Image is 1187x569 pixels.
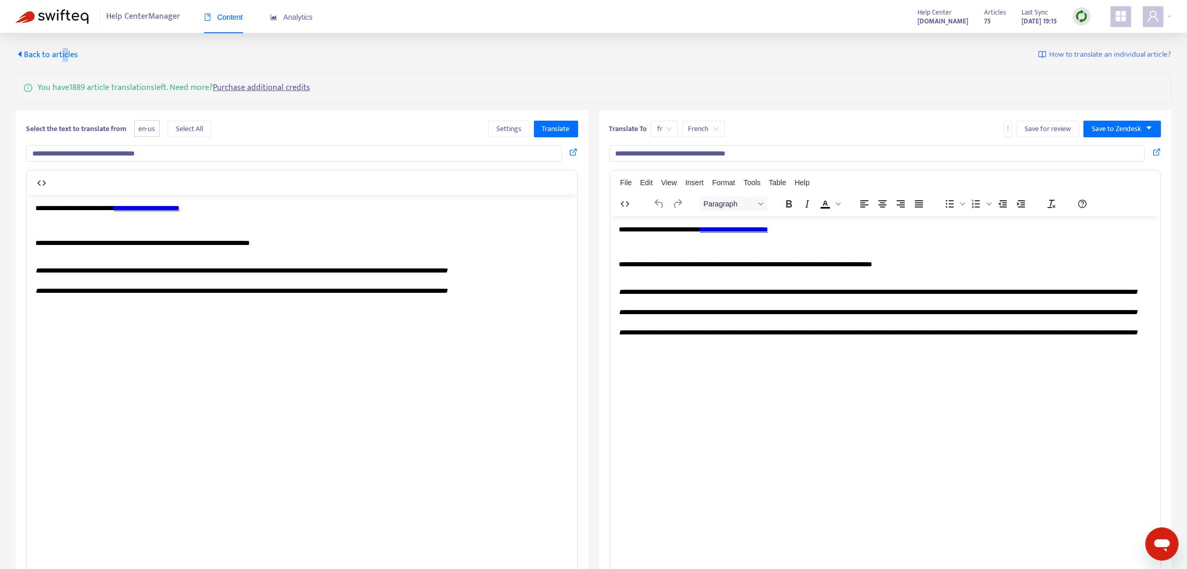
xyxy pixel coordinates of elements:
strong: [DATE] 19:15 [1022,16,1057,27]
span: View [661,178,677,187]
button: Increase indent [1012,197,1029,211]
span: Back to articles [16,48,78,62]
button: Translate [534,121,578,137]
span: fr [657,121,672,137]
span: Analytics [270,13,313,21]
span: How to translate an individual article? [1049,49,1171,61]
span: Last Sync [1022,7,1048,18]
strong: [DOMAIN_NAME] [917,16,968,27]
button: Align center [873,197,891,211]
button: Align left [855,197,873,211]
button: Block Paragraph [699,197,767,211]
span: Translate [542,123,570,135]
span: Paragraph [703,200,754,208]
span: Help Center [917,7,952,18]
a: [DOMAIN_NAME] [917,15,968,27]
button: Clear formatting [1042,197,1060,211]
span: Content [204,13,243,21]
button: Justify [910,197,927,211]
span: Format [712,178,735,187]
strong: 75 [984,16,991,27]
span: user [1147,10,1159,22]
span: French [688,121,719,137]
div: Bullet list [940,197,966,211]
span: Insert [685,178,704,187]
span: Save to Zendesk [1092,123,1141,135]
span: en-us [134,120,160,137]
button: Decrease indent [993,197,1011,211]
span: Select All [176,123,203,135]
span: Help [795,178,810,187]
img: Swifteq [16,9,88,24]
button: Help [1073,197,1091,211]
button: Select All [168,121,211,137]
button: Bold [780,197,797,211]
img: sync.dc5367851b00ba804db3.png [1075,10,1088,23]
button: Italic [798,197,815,211]
span: File [620,178,632,187]
a: Purchase additional credits [213,81,310,95]
span: more [1004,124,1012,132]
span: caret-down [1145,124,1153,132]
b: Translate To [609,123,647,135]
span: Table [769,178,786,187]
div: Text color Black [816,197,842,211]
button: Undo [650,197,668,211]
button: Align right [891,197,909,211]
span: Edit [640,178,653,187]
span: book [204,14,211,21]
button: Save for review [1016,121,1079,137]
span: appstore [1115,10,1127,22]
span: Settings [496,123,521,135]
button: Settings [488,121,530,137]
img: image-link [1038,50,1046,59]
span: area-chart [270,14,277,21]
span: Articles [984,7,1006,18]
a: How to translate an individual article? [1038,49,1171,61]
span: Save for review [1025,123,1071,135]
button: more [1004,121,1012,137]
p: You have 1889 article translations left. Need more? [37,82,310,94]
iframe: Button to launch messaging window [1145,527,1179,561]
span: caret-left [16,50,24,58]
button: Redo [668,197,686,211]
span: Help Center Manager [107,7,181,27]
span: Tools [744,178,761,187]
span: info-circle [24,82,32,92]
b: Select the text to translate from [26,123,126,135]
button: Save to Zendeskcaret-down [1083,121,1161,137]
div: Numbered list [967,197,993,211]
